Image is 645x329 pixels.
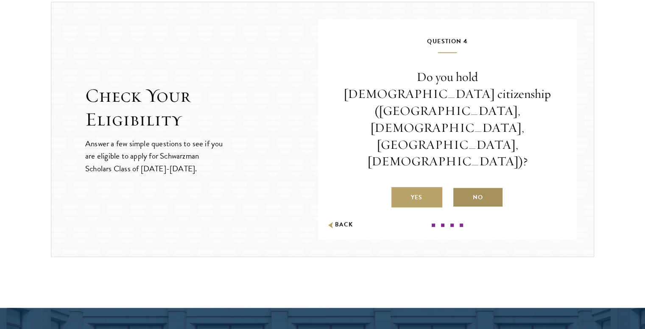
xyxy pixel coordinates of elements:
p: Answer a few simple questions to see if you are eligible to apply for Schwarzman Scholars Class o... [85,137,224,174]
button: Back [327,220,353,229]
label: No [452,187,503,207]
h2: Check Your Eligibility [85,84,318,131]
h5: Question 4 [343,36,551,53]
label: Yes [391,187,442,207]
p: Do you hold [DEMOGRAPHIC_DATA] citizenship ([GEOGRAPHIC_DATA], [DEMOGRAPHIC_DATA], [GEOGRAPHIC_DA... [343,69,551,170]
